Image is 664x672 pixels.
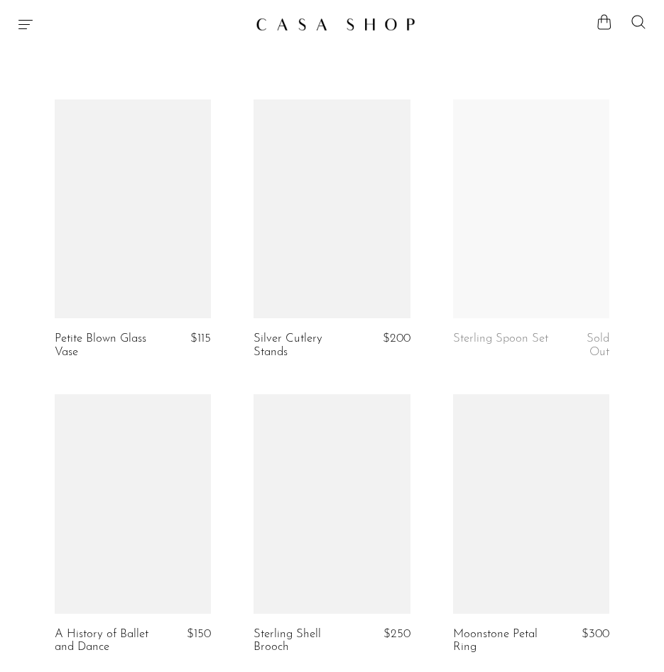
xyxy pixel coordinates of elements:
a: Moonstone Petal Ring [453,628,554,654]
span: $115 [190,332,211,345]
a: Sterling Spoon Set [453,332,548,359]
span: $150 [187,628,211,640]
a: Silver Cutlery Stands [254,332,354,359]
a: Sterling Shell Brooch [254,628,354,654]
a: Petite Blown Glass Vase [55,332,156,359]
span: $300 [582,628,609,640]
span: Sold Out [587,332,609,357]
span: $200 [383,332,410,345]
span: $250 [383,628,410,640]
button: Menu [17,16,34,33]
a: A History of Ballet and Dance [55,628,156,654]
